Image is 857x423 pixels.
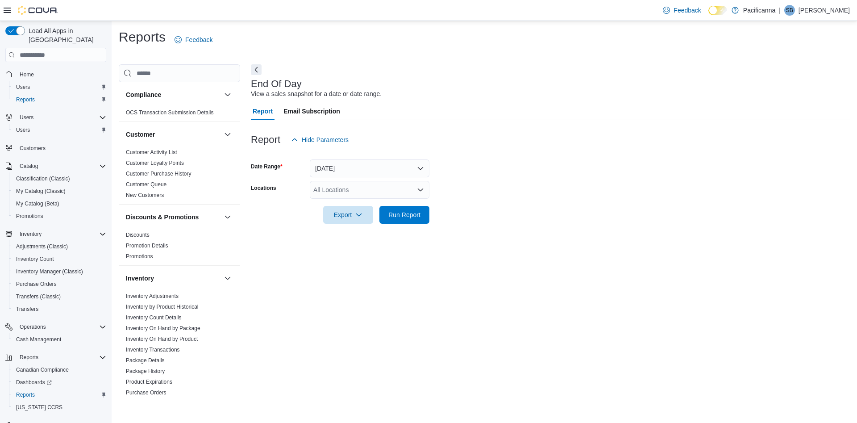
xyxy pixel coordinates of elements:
button: [US_STATE] CCRS [9,401,110,414]
span: Users [12,82,106,92]
a: My Catalog (Classic) [12,186,69,197]
span: Inventory On Hand by Product [126,335,198,343]
a: Adjustments (Classic) [12,241,71,252]
button: My Catalog (Classic) [9,185,110,197]
span: Adjustments (Classic) [16,243,68,250]
span: Customer Queue [126,181,166,188]
span: [US_STATE] CCRS [16,404,62,411]
button: Open list of options [417,186,424,193]
a: [US_STATE] CCRS [12,402,66,413]
a: OCS Transaction Submission Details [126,109,214,116]
a: Inventory On Hand by Package [126,325,200,331]
a: Feedback [659,1,704,19]
label: Date Range [251,163,283,170]
a: Inventory Transactions [126,347,180,353]
a: Package History [126,368,165,374]
span: Dashboards [12,377,106,388]
button: Next [251,64,262,75]
span: Inventory Adjustments [126,293,179,300]
a: Inventory On Hand by Product [126,336,198,342]
a: Purchase Orders [12,279,60,289]
span: Users [20,114,33,121]
span: Catalog [16,161,106,172]
span: Reports [16,96,35,103]
button: Transfers [9,303,110,315]
span: Customers [20,145,46,152]
span: Users [12,125,106,135]
a: Transfers [12,304,42,314]
button: Reports [9,93,110,106]
span: Canadian Compliance [12,364,106,375]
a: Inventory Manager (Classic) [12,266,87,277]
button: Operations [16,322,50,332]
h3: Compliance [126,90,161,99]
span: Reports [12,94,106,105]
a: Classification (Classic) [12,173,74,184]
span: Inventory by Product Historical [126,303,199,310]
a: Package Details [126,357,165,364]
a: Dashboards [12,377,55,388]
a: Inventory Count Details [126,314,182,321]
button: Compliance [126,90,220,99]
span: Inventory Transactions [126,346,180,353]
button: Inventory [222,273,233,284]
a: Customer Purchase History [126,171,191,177]
h1: Reports [119,28,166,46]
span: Operations [20,323,46,331]
button: Discounts & Promotions [222,212,233,222]
a: Transfers (Classic) [12,291,64,302]
span: New Customers [126,192,164,199]
button: Customer [222,129,233,140]
span: Export [329,206,368,224]
a: Dashboards [9,376,110,389]
span: Home [16,68,106,80]
span: Purchase Orders [12,279,106,289]
span: Home [20,71,34,78]
span: Transfers [16,306,38,313]
a: Purchase Orders [126,389,166,396]
span: Transfers [12,304,106,314]
span: Reports [20,354,38,361]
span: Promotions [16,213,43,220]
p: Pacificanna [743,5,775,16]
input: Dark Mode [708,6,727,15]
button: Catalog [16,161,42,172]
span: Users [16,126,30,134]
button: Reports [2,351,110,364]
button: Users [9,81,110,93]
a: Reports [12,94,38,105]
span: Cash Management [16,336,61,343]
button: Export [323,206,373,224]
button: Catalog [2,160,110,172]
button: Inventory Manager (Classic) [9,265,110,278]
span: My Catalog (Beta) [16,200,59,207]
a: Promotions [12,211,47,222]
button: Reports [16,352,42,363]
button: Cash Management [9,333,110,346]
span: SB [786,5,793,16]
a: Inventory by Product Historical [126,304,199,310]
h3: Customer [126,130,155,139]
a: Discounts [126,232,150,238]
span: My Catalog (Classic) [12,186,106,197]
button: Compliance [222,89,233,100]
span: Inventory Manager (Classic) [16,268,83,275]
div: Sandra Boyd [784,5,795,16]
a: Feedback [171,31,216,49]
button: My Catalog (Beta) [9,197,110,210]
a: New Customers [126,192,164,198]
h3: Discounts & Promotions [126,213,199,222]
span: Users [16,84,30,91]
button: Classification (Classic) [9,172,110,185]
a: Cash Management [12,334,65,345]
a: Users [12,82,33,92]
h3: Report [251,134,280,145]
button: Reports [9,389,110,401]
span: Promotions [126,253,153,260]
span: Dashboards [16,379,52,386]
button: Home [2,67,110,80]
span: Transfers (Classic) [12,291,106,302]
span: Package History [126,368,165,375]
